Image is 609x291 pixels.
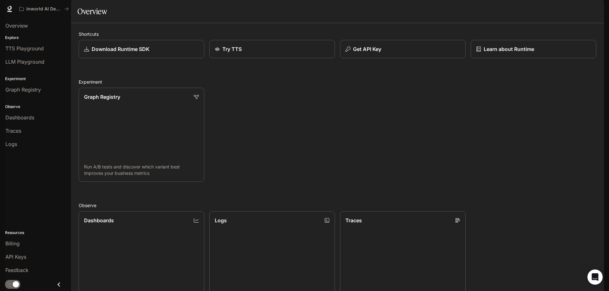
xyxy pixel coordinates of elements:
[353,45,381,53] p: Get API Key
[471,40,596,58] a: Learn about Runtime
[587,269,603,285] div: Open Intercom Messenger
[84,217,114,224] p: Dashboards
[92,45,149,53] p: Download Runtime SDK
[345,217,362,224] p: Traces
[84,93,120,101] p: Graph Registry
[340,40,466,58] button: Get API Key
[77,5,107,18] h1: Overview
[484,45,534,53] p: Learn about Runtime
[79,40,204,58] a: Download Runtime SDK
[79,79,596,85] h2: Experiment
[26,6,62,12] p: Inworld AI Demos
[209,40,335,58] a: Try TTS
[222,45,242,53] p: Try TTS
[16,3,72,15] button: All workspaces
[79,202,596,209] h2: Observe
[215,217,227,224] p: Logs
[79,31,596,37] h2: Shortcuts
[84,164,199,176] p: Run A/B tests and discover which variant best improves your business metrics
[79,88,204,182] a: Graph RegistryRun A/B tests and discover which variant best improves your business metrics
